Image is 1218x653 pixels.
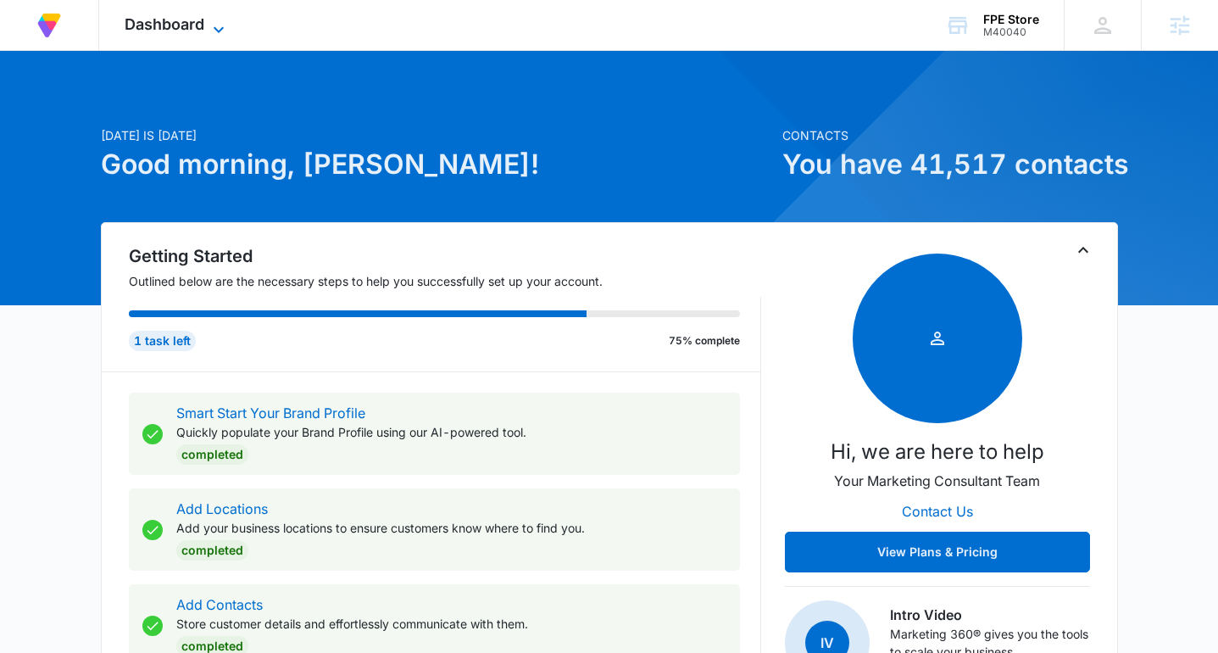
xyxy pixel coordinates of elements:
[101,126,772,144] p: [DATE] is [DATE]
[834,471,1040,491] p: Your Marketing Consultant Team
[785,532,1090,572] button: View Plans & Pricing
[782,144,1118,185] h1: You have 41,517 contacts
[1073,240,1093,260] button: Toggle Collapse
[129,243,761,269] h2: Getting Started
[176,500,268,517] a: Add Locations
[983,26,1039,38] div: account id
[890,605,1090,625] h3: Intro Video
[176,423,526,441] p: Quickly populate your Brand Profile using our AI-powered tool.
[885,491,990,532] button: Contact Us
[782,126,1118,144] p: Contacts
[176,444,248,465] div: Completed
[176,615,528,633] p: Store customer details and effortlessly communicate with them.
[101,144,772,185] h1: Good morning, [PERSON_NAME]!
[129,272,761,290] p: Outlined below are the necessary steps to help you successfully set up your account.
[125,15,204,33] span: Dashboard
[176,540,248,561] div: Completed
[176,405,365,421] a: Smart Start Your Brand Profile
[831,437,1044,467] p: Hi, we are here to help
[129,331,196,351] div: 1 task left
[34,10,64,41] img: Volusion
[176,596,263,613] a: Add Contacts
[983,13,1039,26] div: account name
[176,519,585,537] p: Add your business locations to ensure customers know where to find you.
[669,333,740,349] p: 75% complete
